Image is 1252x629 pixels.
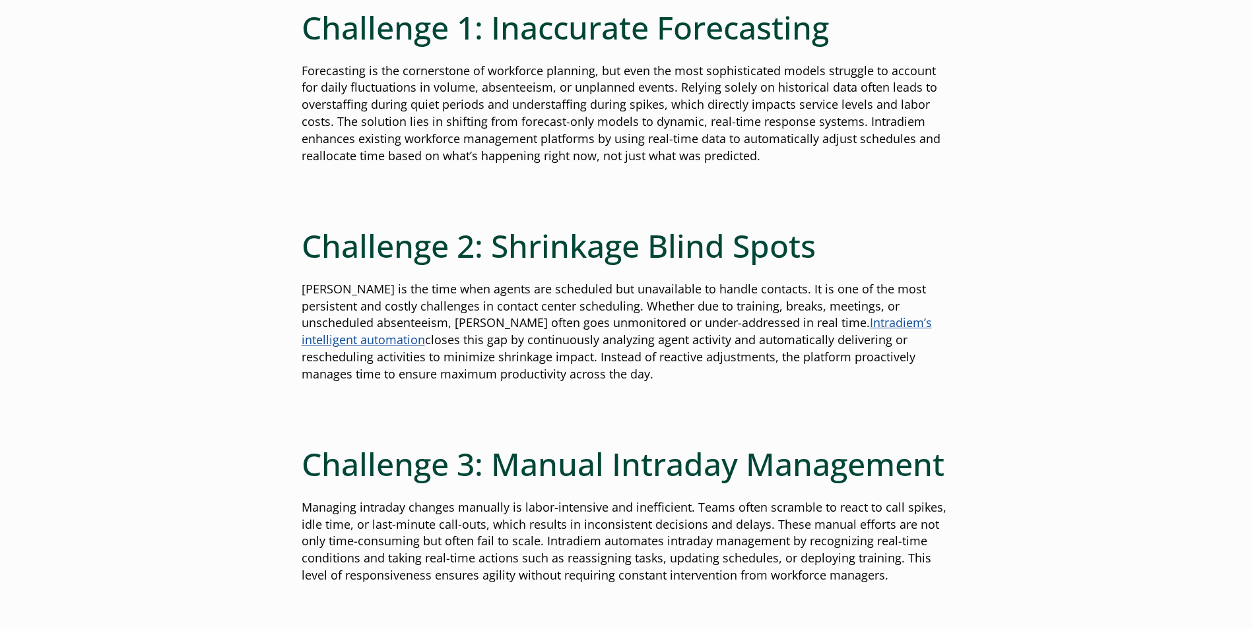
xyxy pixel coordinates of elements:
[302,445,951,483] h2: Challenge 3: Manual Intraday Management
[302,314,932,347] a: Intradiem’s intelligent automation
[302,63,951,165] p: Forecasting is the cornerstone of workforce planning, but even the most sophisticated models stru...
[302,227,951,265] h2: Challenge 2: Shrinkage Blind Spots
[302,499,951,585] p: Managing intraday changes manually is labor-intensive and inefficient. Teams often scramble to re...
[302,281,951,383] p: [PERSON_NAME] is the time when agents are scheduled but unavailable to handle contacts. It is one...
[302,9,951,47] h2: Challenge 1: Inaccurate Forecasting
